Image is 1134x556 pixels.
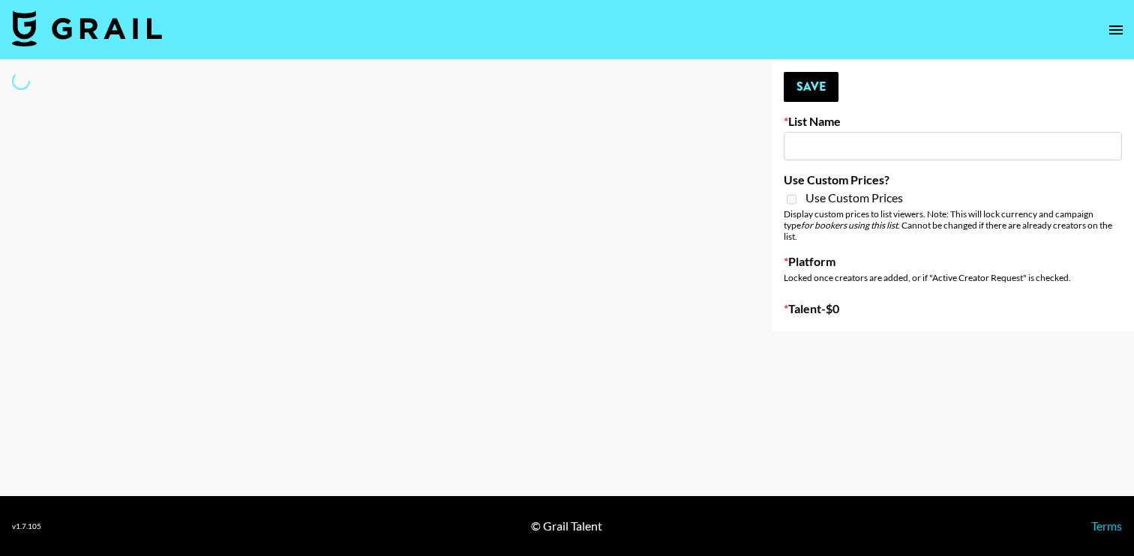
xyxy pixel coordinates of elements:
button: open drawer [1101,15,1131,45]
button: Save [784,72,838,102]
label: Platform [784,254,1122,269]
label: Talent - $ 0 [784,301,1122,316]
label: Use Custom Prices? [784,172,1122,187]
div: © Grail Talent [531,519,602,534]
a: Terms [1091,519,1122,533]
div: v 1.7.105 [12,522,41,531]
em: for bookers using this list [801,220,898,231]
label: List Name [784,114,1122,129]
div: Locked once creators are added, or if "Active Creator Request" is checked. [784,272,1122,283]
span: Use Custom Prices [805,190,903,205]
div: Display custom prices to list viewers. Note: This will lock currency and campaign type . Cannot b... [784,208,1122,242]
img: Grail Talent [12,10,162,46]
